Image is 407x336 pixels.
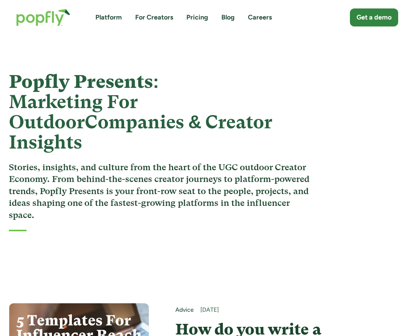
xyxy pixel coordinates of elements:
div: [DATE] [200,306,398,314]
a: Advice [175,306,194,314]
a: Get a demo [350,8,398,26]
div: Get a demo [357,13,392,22]
strong: Marketing For Outdoor [9,91,138,133]
a: Pricing [186,13,208,22]
a: For Creators [135,13,173,22]
a: home [9,1,78,33]
a: Platform [95,13,122,22]
a: Blog [221,13,235,22]
a: Careers [248,13,272,22]
h1: Popfly Presents: [9,72,314,153]
strong: Companies & Creator Insights [9,111,272,153]
h3: Stories, insights, and culture from the heart of the UGC outdoor Creator Economy. From behind-the... [9,161,314,221]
